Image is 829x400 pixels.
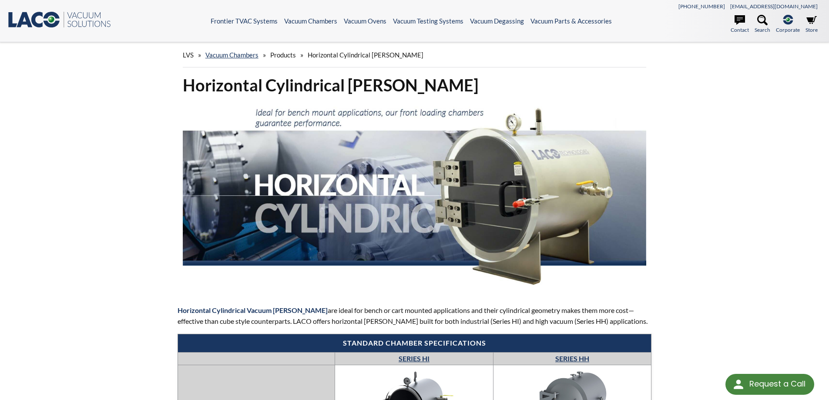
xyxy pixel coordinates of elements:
[183,43,647,67] div: » » »
[308,51,423,59] span: Horizontal Cylindrical [PERSON_NAME]
[270,51,296,59] span: Products
[776,26,800,34] span: Corporate
[344,17,386,25] a: Vacuum Ovens
[205,51,258,59] a: Vacuum Chambers
[399,354,430,363] a: SERIES HI
[178,306,328,314] strong: Horizontal Cylindrical Vacuum [PERSON_NAME]
[725,374,814,395] div: Request a Call
[183,51,194,59] span: LVS
[749,374,806,394] div: Request a Call
[182,339,647,348] h4: Standard chamber specifications
[555,354,589,363] a: SERIES HH
[730,3,818,10] a: [EMAIL_ADDRESS][DOMAIN_NAME]
[806,15,818,34] a: Store
[470,17,524,25] a: Vacuum Degassing
[178,305,652,327] p: are ideal for bench or cart mounted applications and their cylindrical geometry makes them more c...
[530,17,612,25] a: Vacuum Parts & Accessories
[755,15,770,34] a: Search
[284,17,337,25] a: Vacuum Chambers
[183,103,647,288] img: Horizontal Cylindrical header
[393,17,463,25] a: Vacuum Testing Systems
[211,17,278,25] a: Frontier TVAC Systems
[678,3,725,10] a: [PHONE_NUMBER]
[731,15,749,34] a: Contact
[732,377,745,391] img: round button
[183,74,647,96] h1: Horizontal Cylindrical [PERSON_NAME]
